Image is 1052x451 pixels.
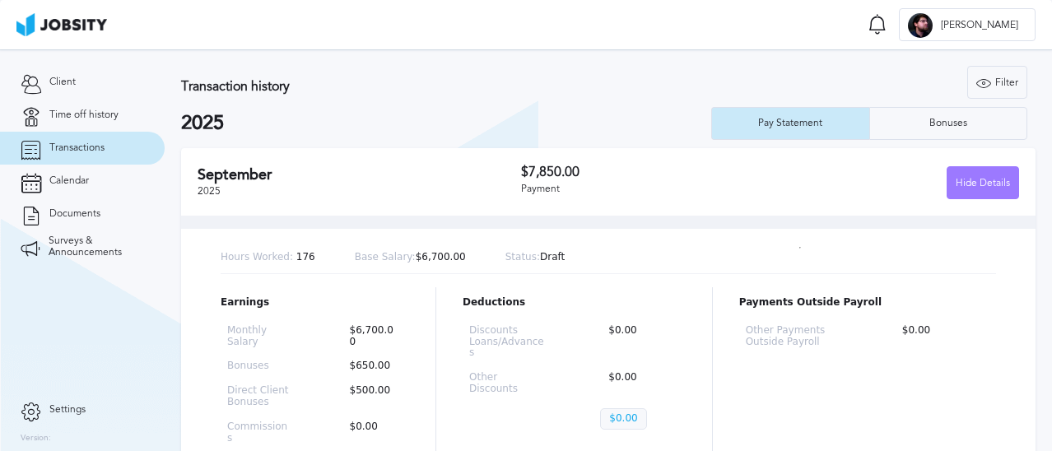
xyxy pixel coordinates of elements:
p: $0.00 [600,408,646,430]
p: $650.00 [342,360,403,372]
p: Bonuses [227,360,289,372]
span: Client [49,77,76,88]
p: $0.00 [342,421,403,444]
span: 2025 [198,185,221,197]
span: Status: [505,251,540,263]
p: Deductions [463,297,686,309]
h3: $7,850.00 [521,165,770,179]
h3: Transaction history [181,79,643,94]
p: $6,700.00 [355,252,466,263]
button: Bonuses [869,107,1027,140]
div: Bonuses [921,118,975,129]
div: Pay Statement [750,118,831,129]
label: Version: [21,434,51,444]
span: Transactions [49,142,105,154]
span: Surveys & Announcements [49,235,144,258]
p: $0.00 [894,325,989,348]
p: Earnings [221,297,409,309]
span: Hours Worked: [221,251,293,263]
p: $0.00 [600,325,678,359]
p: Discounts Loans/Advances [469,325,547,359]
h2: September [198,166,521,184]
p: Payments Outside Payroll [739,297,996,309]
h2: 2025 [181,112,711,135]
div: Hide Details [947,167,1018,200]
div: R [908,13,933,38]
p: Other Discounts [469,372,547,395]
img: ab4bad089aa723f57921c736e9817d99.png [16,13,107,36]
div: Filter [968,67,1026,100]
span: Base Salary: [355,251,416,263]
p: Draft [505,252,566,263]
p: Commissions [227,421,289,444]
div: Payment [521,184,770,195]
p: Direct Client Bonuses [227,385,289,408]
span: Calendar [49,175,89,187]
button: R[PERSON_NAME] [899,8,1036,41]
button: Filter [967,66,1027,99]
p: $0.00 [600,372,678,395]
p: $500.00 [342,385,403,408]
span: Settings [49,404,86,416]
p: $6,700.00 [342,325,403,348]
p: Other Payments Outside Payroll [746,325,841,348]
p: Monthly Salary [227,325,289,348]
button: Pay Statement [711,107,869,140]
span: [PERSON_NAME] [933,20,1026,31]
span: Documents [49,208,100,220]
button: Hide Details [947,166,1019,199]
span: Time off history [49,109,119,121]
p: 176 [221,252,315,263]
